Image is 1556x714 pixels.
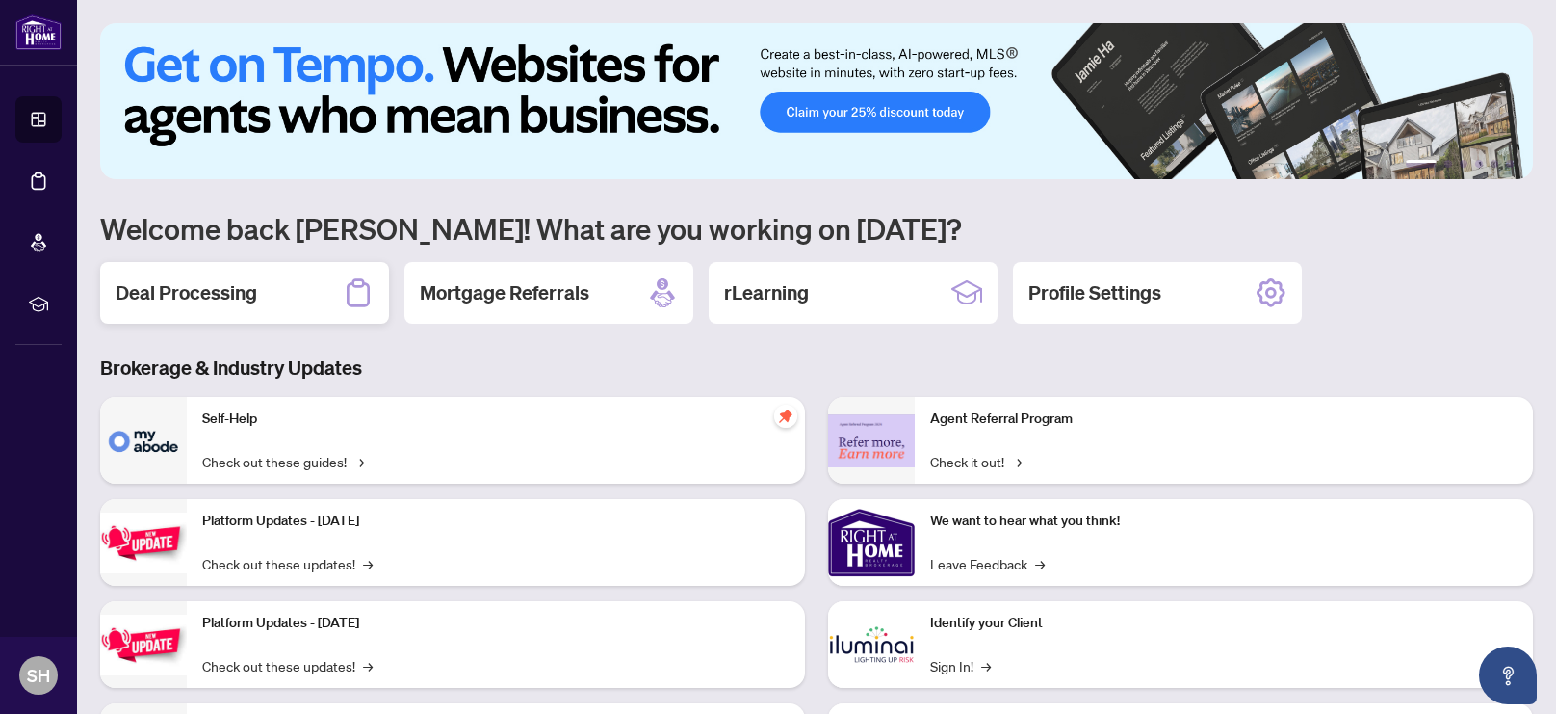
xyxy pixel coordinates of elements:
[1028,279,1161,306] h2: Profile Settings
[930,655,991,676] a: Sign In!→
[1012,451,1022,472] span: →
[202,655,373,676] a: Check out these updates!→
[100,397,187,484] img: Self-Help
[100,23,1533,179] img: Slide 0
[100,615,187,675] img: Platform Updates - July 8, 2025
[828,414,915,467] img: Agent Referral Program
[27,662,50,689] span: SH
[1406,160,1437,168] button: 1
[930,451,1022,472] a: Check it out!→
[100,210,1533,247] h1: Welcome back [PERSON_NAME]! What are you working on [DATE]?
[981,655,991,676] span: →
[1035,553,1045,574] span: →
[202,613,790,634] p: Platform Updates - [DATE]
[354,451,364,472] span: →
[420,279,589,306] h2: Mortgage Referrals
[930,553,1045,574] a: Leave Feedback→
[1491,160,1498,168] button: 5
[202,451,364,472] a: Check out these guides!→
[202,553,373,574] a: Check out these updates!→
[1479,647,1537,704] button: Open asap
[116,279,257,306] h2: Deal Processing
[1444,160,1452,168] button: 2
[1475,160,1483,168] button: 4
[363,553,373,574] span: →
[100,513,187,573] img: Platform Updates - July 21, 2025
[828,601,915,688] img: Identify your Client
[724,279,809,306] h2: rLearning
[930,613,1517,634] p: Identify your Client
[15,14,62,50] img: logo
[930,511,1517,532] p: We want to hear what you think!
[828,499,915,586] img: We want to hear what you think!
[202,511,790,532] p: Platform Updates - [DATE]
[1506,160,1514,168] button: 6
[202,409,790,430] p: Self-Help
[774,405,797,428] span: pushpin
[1460,160,1467,168] button: 3
[100,355,1533,382] h3: Brokerage & Industry Updates
[363,655,373,676] span: →
[930,409,1517,430] p: Agent Referral Program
